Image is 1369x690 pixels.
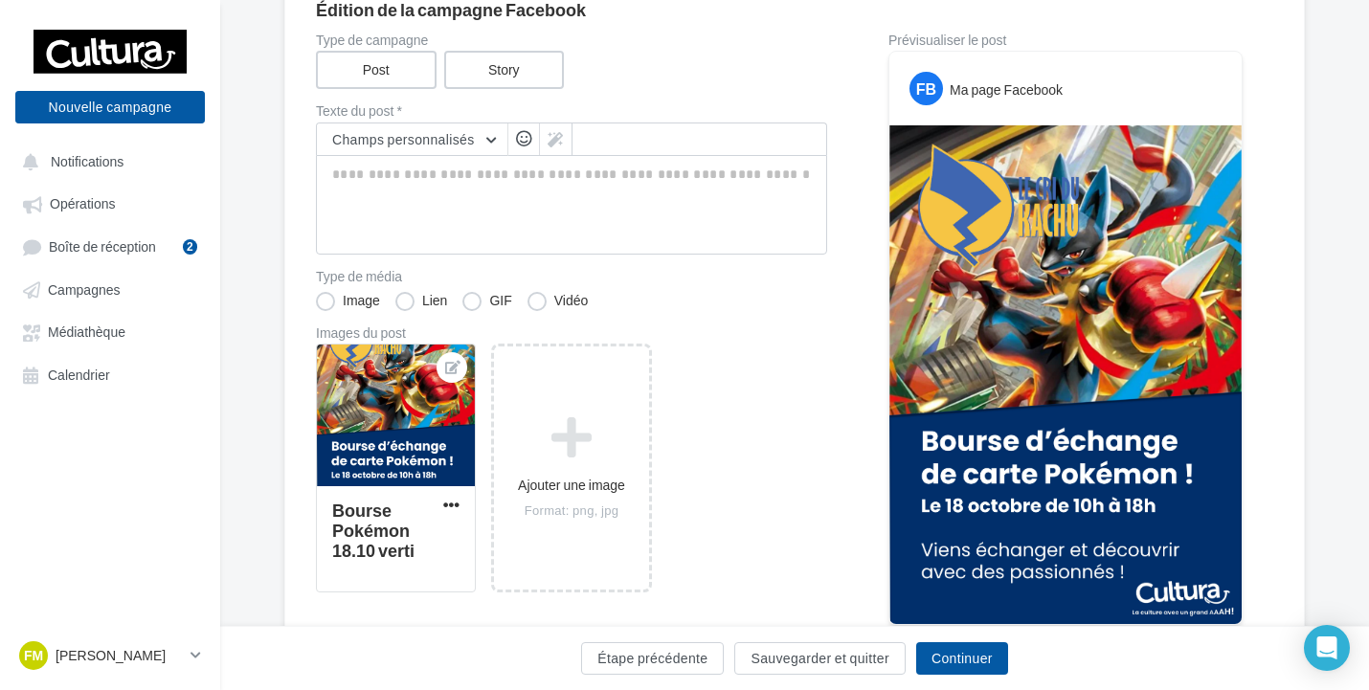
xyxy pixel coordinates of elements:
span: Champs personnalisés [332,131,475,147]
a: Médiathèque [11,314,209,348]
span: Médiathèque [48,324,125,341]
div: Images du post [316,326,827,340]
span: Campagnes [48,281,121,298]
span: Notifications [51,153,123,169]
button: Notifications [11,144,201,178]
a: Calendrier [11,357,209,391]
span: FM [24,646,43,665]
button: Sauvegarder et quitter [734,642,905,675]
span: Boîte de réception [49,238,156,255]
div: Ma page Facebook [950,80,1063,100]
div: Prévisualiser le post [888,33,1243,47]
label: Lien [395,292,447,311]
div: Bourse Pokémon 18.10 verti [332,500,415,561]
a: Boîte de réception2 [11,229,209,264]
span: Calendrier [48,367,110,383]
a: Campagnes [11,272,209,306]
div: 2 [183,239,197,255]
label: GIF [462,292,511,311]
label: Texte du post * [316,104,827,118]
div: Open Intercom Messenger [1304,625,1350,671]
label: Image [316,292,380,311]
label: Type de campagne [316,33,827,47]
div: FB [909,72,943,105]
a: FM [PERSON_NAME] [15,637,205,674]
label: Post [316,51,437,89]
label: Story [444,51,565,89]
button: Continuer [916,642,1008,675]
label: Type de média [316,270,827,283]
label: Vidéo [527,292,589,311]
a: Opérations [11,186,209,220]
button: Champs personnalisés [317,123,507,156]
span: Opérations [50,196,115,212]
p: [PERSON_NAME] [56,646,183,665]
div: Édition de la campagne Facebook [316,1,1273,18]
button: Nouvelle campagne [15,91,205,123]
button: Étape précédente [581,642,724,675]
